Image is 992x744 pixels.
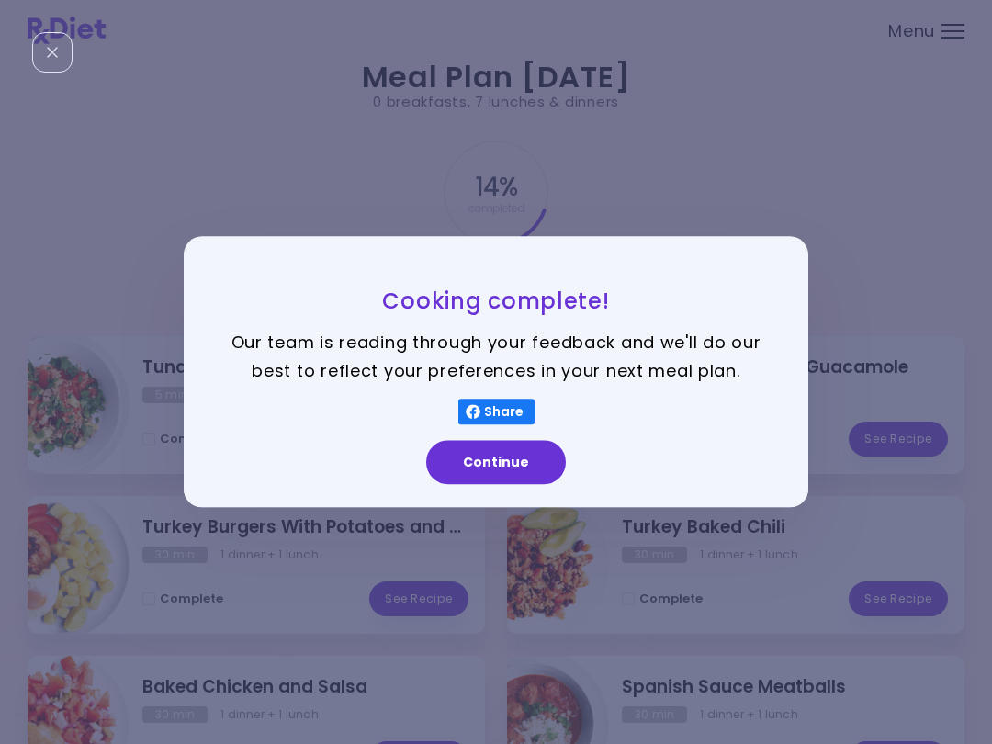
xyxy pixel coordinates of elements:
[458,400,535,425] button: Share
[230,287,762,315] h3: Cooking complete!
[426,441,566,485] button: Continue
[480,405,527,420] span: Share
[32,32,73,73] div: Close
[230,330,762,386] p: Our team is reading through your feedback and we'll do our best to reflect your preferences in yo...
